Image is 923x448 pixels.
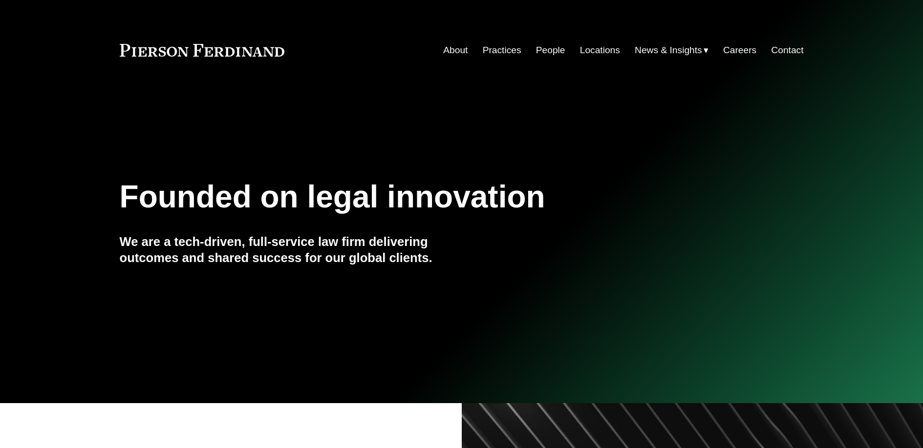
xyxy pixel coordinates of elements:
a: People [536,41,565,60]
h1: Founded on legal innovation [120,179,690,215]
a: Practices [483,41,521,60]
a: folder dropdown [635,41,708,60]
a: About [443,41,468,60]
span: News & Insights [635,42,702,59]
h4: We are a tech-driven, full-service law firm delivering outcomes and shared success for our global... [120,234,462,265]
a: Locations [580,41,620,60]
a: Careers [723,41,756,60]
a: Contact [771,41,803,60]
